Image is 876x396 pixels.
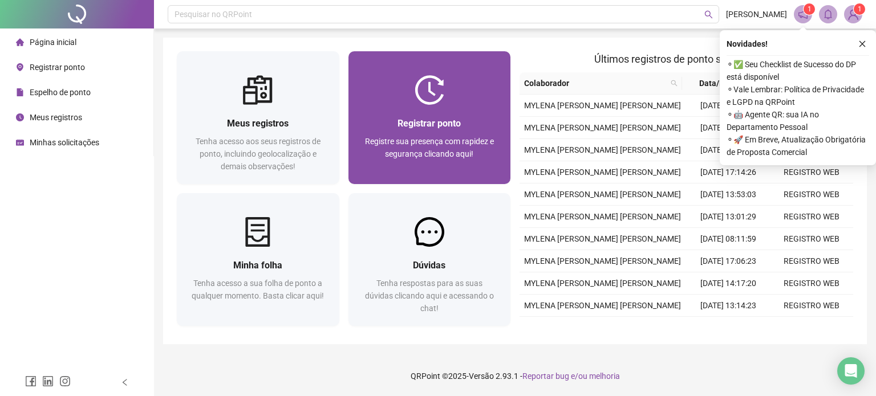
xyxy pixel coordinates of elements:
td: [DATE] 08:12:31 [687,317,770,339]
footer: QRPoint © 2025 - 2.93.1 - [154,356,876,396]
span: search [704,10,713,19]
td: REGISTRO WEB [770,317,853,339]
span: Registre sua presença com rapidez e segurança clicando aqui! [365,137,494,158]
span: search [668,75,680,92]
span: [PERSON_NAME] [726,8,787,21]
span: Registrar ponto [398,118,461,129]
span: Versão [469,371,494,381]
span: Registrar ponto [30,63,85,72]
td: [DATE] 13:08:13 [687,95,770,117]
span: Minha folha [233,260,282,271]
span: home [16,38,24,46]
td: [DATE] 13:14:23 [687,295,770,317]
span: Página inicial [30,38,76,47]
td: REGISTRO WEB [770,272,853,295]
span: MYLENA [PERSON_NAME] [PERSON_NAME] [524,212,681,221]
span: instagram [59,375,71,387]
th: Data/Hora [682,72,763,95]
td: [DATE] 12:08:11 [687,117,770,139]
span: ⚬ 🚀 Em Breve, Atualização Obrigatória de Proposta Comercial [727,133,869,158]
span: MYLENA [PERSON_NAME] [PERSON_NAME] [524,101,681,110]
td: REGISTRO WEB [770,250,853,272]
td: [DATE] 13:53:03 [687,183,770,206]
td: [DATE] 17:06:23 [687,250,770,272]
span: MYLENA [PERSON_NAME] [PERSON_NAME] [524,145,681,154]
span: Data/Hora [687,77,749,89]
span: Últimos registros de ponto sincronizados [594,53,778,65]
a: Meus registrosTenha acesso aos seus registros de ponto, incluindo geolocalização e demais observa... [177,51,339,184]
span: Tenha respostas para as suas dúvidas clicando aqui e acessando o chat! [365,279,494,313]
span: 1 [808,5,812,13]
td: [DATE] 13:01:29 [687,206,770,228]
span: Meus registros [30,113,82,122]
span: 1 [858,5,862,13]
span: MYLENA [PERSON_NAME] [PERSON_NAME] [524,234,681,243]
td: [DATE] 09:30:02 [687,139,770,161]
span: schedule [16,138,24,146]
a: Registrar pontoRegistre sua presença com rapidez e segurança clicando aqui! [348,51,511,184]
span: facebook [25,375,36,387]
span: bell [823,9,833,19]
span: environment [16,63,24,71]
span: Espelho de ponto [30,88,91,97]
a: DúvidasTenha respostas para as suas dúvidas clicando aqui e acessando o chat! [348,193,511,326]
span: ⚬ Vale Lembrar: Política de Privacidade e LGPD na QRPoint [727,83,869,108]
sup: 1 [804,3,815,15]
span: Novidades ! [727,38,768,50]
span: linkedin [42,375,54,387]
span: notification [798,9,808,19]
span: ⚬ ✅ Seu Checklist de Sucesso do DP está disponível [727,58,869,83]
td: REGISTRO WEB [770,228,853,250]
span: Tenha acesso aos seus registros de ponto, incluindo geolocalização e demais observações! [196,137,321,171]
span: MYLENA [PERSON_NAME] [PERSON_NAME] [524,123,681,132]
span: clock-circle [16,113,24,121]
span: MYLENA [PERSON_NAME] [PERSON_NAME] [524,279,681,288]
span: ⚬ 🤖 Agente QR: sua IA no Departamento Pessoal [727,108,869,133]
span: search [671,80,678,87]
span: Meus registros [227,118,289,129]
td: REGISTRO WEB [770,295,853,317]
span: MYLENA [PERSON_NAME] [PERSON_NAME] [524,190,681,199]
span: Dúvidas [413,260,445,271]
span: Reportar bug e/ou melhoria [522,371,620,381]
td: REGISTRO WEB [770,183,853,206]
span: close [858,40,866,48]
td: [DATE] 14:17:20 [687,272,770,295]
span: MYLENA [PERSON_NAME] [PERSON_NAME] [524,256,681,266]
span: left [121,378,129,386]
span: Colaborador [524,77,666,89]
td: REGISTRO WEB [770,161,853,183]
div: Open Intercom Messenger [837,357,865,385]
td: [DATE] 17:14:26 [687,161,770,183]
span: file [16,88,24,96]
a: Minha folhaTenha acesso a sua folha de ponto a qualquer momento. Basta clicar aqui! [177,193,339,326]
span: Tenha acesso a sua folha de ponto a qualquer momento. Basta clicar aqui! [192,279,324,300]
img: 79603 [845,6,862,23]
sup: Atualize o seu contato no menu Meus Dados [854,3,865,15]
span: Minhas solicitações [30,138,99,147]
td: [DATE] 08:11:59 [687,228,770,250]
td: REGISTRO WEB [770,206,853,228]
span: MYLENA [PERSON_NAME] [PERSON_NAME] [524,168,681,177]
span: MYLENA [PERSON_NAME] [PERSON_NAME] [524,301,681,310]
